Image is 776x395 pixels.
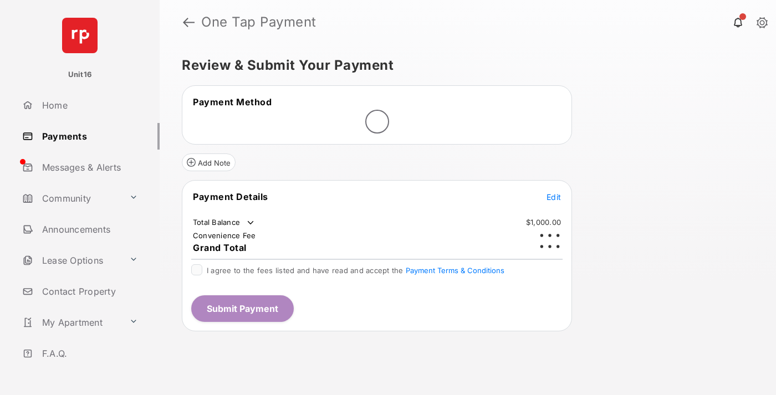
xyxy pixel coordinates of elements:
[62,18,98,53] img: svg+xml;base64,PHN2ZyB4bWxucz0iaHR0cDovL3d3dy53My5vcmcvMjAwMC9zdmciIHdpZHRoPSI2NCIgaGVpZ2h0PSI2NC...
[193,96,272,107] span: Payment Method
[182,59,745,72] h5: Review & Submit Your Payment
[193,242,247,253] span: Grand Total
[68,69,92,80] p: Unit16
[18,278,160,305] a: Contact Property
[547,192,561,202] span: Edit
[192,230,257,240] td: Convenience Fee
[18,92,160,119] a: Home
[18,154,160,181] a: Messages & Alerts
[525,217,561,227] td: $1,000.00
[18,185,125,212] a: Community
[192,217,256,228] td: Total Balance
[182,153,236,171] button: Add Note
[18,216,160,243] a: Announcements
[193,191,268,202] span: Payment Details
[18,340,160,367] a: F.A.Q.
[201,16,316,29] strong: One Tap Payment
[207,266,504,275] span: I agree to the fees listed and have read and accept the
[191,295,294,322] button: Submit Payment
[547,191,561,202] button: Edit
[18,309,125,336] a: My Apartment
[18,247,125,274] a: Lease Options
[406,266,504,275] button: I agree to the fees listed and have read and accept the
[18,123,160,150] a: Payments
